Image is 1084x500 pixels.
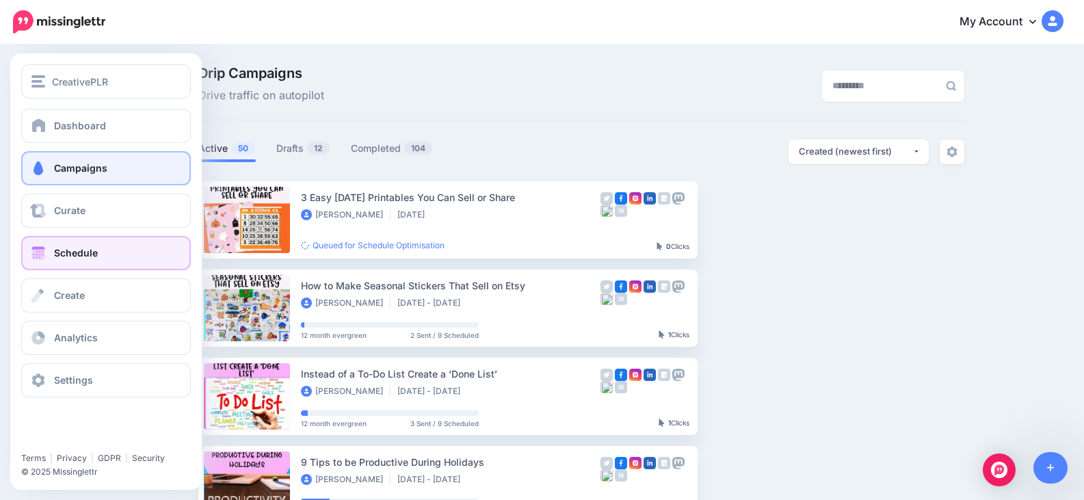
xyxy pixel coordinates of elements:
a: Analytics [21,321,191,355]
img: linkedin-square.png [644,369,656,381]
li: [DATE] - [DATE] [397,386,467,397]
a: Settings [21,363,191,397]
div: 3 Easy [DATE] Printables You Can Sell or Share [301,189,600,205]
span: | [91,453,94,463]
img: twitter-grey-square.png [600,369,613,381]
span: 12 [307,142,330,155]
img: bluesky-grey-square.png [600,469,613,482]
b: 1 [668,330,671,339]
span: 104 [404,142,432,155]
span: Analytics [54,332,98,343]
button: Created (newest first) [789,140,929,164]
a: Drafts12 [276,140,330,157]
a: Terms [21,453,46,463]
span: Drive traffic on autopilot [198,87,324,105]
li: [PERSON_NAME] [301,474,391,485]
li: [DATE] - [DATE] [397,474,467,485]
li: © 2025 Missinglettr [21,465,199,479]
img: pointer-grey-darker.png [657,242,663,250]
span: 3 Sent / 9 Scheduled [410,420,479,427]
span: 50 [231,142,255,155]
img: instagram-square.png [629,369,642,381]
span: 2 Sent / 9 Scheduled [410,332,479,339]
img: Missinglettr [13,10,105,34]
img: settings-grey.png [947,146,957,157]
a: Dashboard [21,109,191,143]
div: Instead of a To-Do List Create a ‘Done List’ [301,366,600,382]
img: bluesky-grey-square.png [600,293,613,305]
img: mastodon-grey-square.png [672,369,685,381]
img: facebook-square.png [615,369,627,381]
img: facebook-square.png [615,192,627,205]
img: mastodon-grey-square.png [672,457,685,469]
img: linkedin-square.png [644,280,656,293]
b: 0 [666,242,671,250]
img: google_business-grey-square.png [658,369,670,381]
img: instagram-square.png [629,192,642,205]
span: 12 month evergreen [301,332,367,339]
img: twitter-grey-square.png [600,280,613,293]
span: 12 month evergreen [301,420,367,427]
b: 1 [668,419,671,427]
span: Schedule [54,247,98,259]
a: Completed104 [351,140,433,157]
img: google_business-grey-square.png [658,280,670,293]
li: [PERSON_NAME] [301,209,391,220]
a: GDPR [98,453,121,463]
a: Curate [21,194,191,228]
a: Queued for Schedule Optimisation [301,240,445,250]
iframe: Twitter Follow Button [21,433,125,447]
img: instagram-square.png [629,280,642,293]
img: menu.png [31,75,45,88]
img: medium-grey-square.png [615,469,627,482]
div: Clicks [659,419,689,427]
li: [PERSON_NAME] [301,298,391,308]
a: Campaigns [21,151,191,185]
img: search-grey-6.png [946,81,956,91]
img: bluesky-grey-square.png [600,381,613,393]
span: | [50,453,53,463]
div: How to Make Seasonal Stickers That Sell on Etsy [301,278,600,293]
div: Open Intercom Messenger [983,453,1016,486]
img: bluesky-grey-square.png [600,205,613,217]
img: facebook-square.png [615,457,627,469]
a: Active50 [198,140,256,157]
a: Schedule [21,236,191,270]
span: Create [54,289,85,301]
li: [PERSON_NAME] [301,386,391,397]
li: [DATE] [397,209,432,220]
img: medium-grey-square.png [615,205,627,217]
span: Drip Campaigns [198,66,324,80]
img: mastodon-grey-square.png [672,280,685,293]
img: instagram-square.png [629,457,642,469]
img: pointer-grey-darker.png [659,419,665,427]
a: Security [132,453,165,463]
img: twitter-grey-square.png [600,192,613,205]
img: mastodon-grey-square.png [672,192,685,205]
div: Clicks [659,331,689,339]
img: pointer-grey-darker.png [659,330,665,339]
img: google_business-grey-square.png [658,457,670,469]
img: google_business-grey-square.png [658,192,670,205]
div: 9 Tips to be Productive During Holidays [301,454,600,470]
span: Campaigns [54,162,107,174]
img: facebook-square.png [615,280,627,293]
a: Create [21,278,191,313]
button: CreativePLR [21,64,191,98]
span: CreativePLR [52,74,108,90]
div: Clicks [657,243,689,251]
img: twitter-grey-square.png [600,457,613,469]
span: Settings [54,374,93,386]
img: medium-grey-square.png [615,293,627,305]
span: Dashboard [54,120,106,131]
img: linkedin-square.png [644,457,656,469]
span: | [125,453,128,463]
div: Created (newest first) [799,145,912,158]
img: medium-grey-square.png [615,381,627,393]
span: Curate [54,205,85,216]
a: Privacy [57,453,87,463]
img: linkedin-square.png [644,192,656,205]
li: [DATE] - [DATE] [397,298,467,308]
a: My Account [946,5,1063,39]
